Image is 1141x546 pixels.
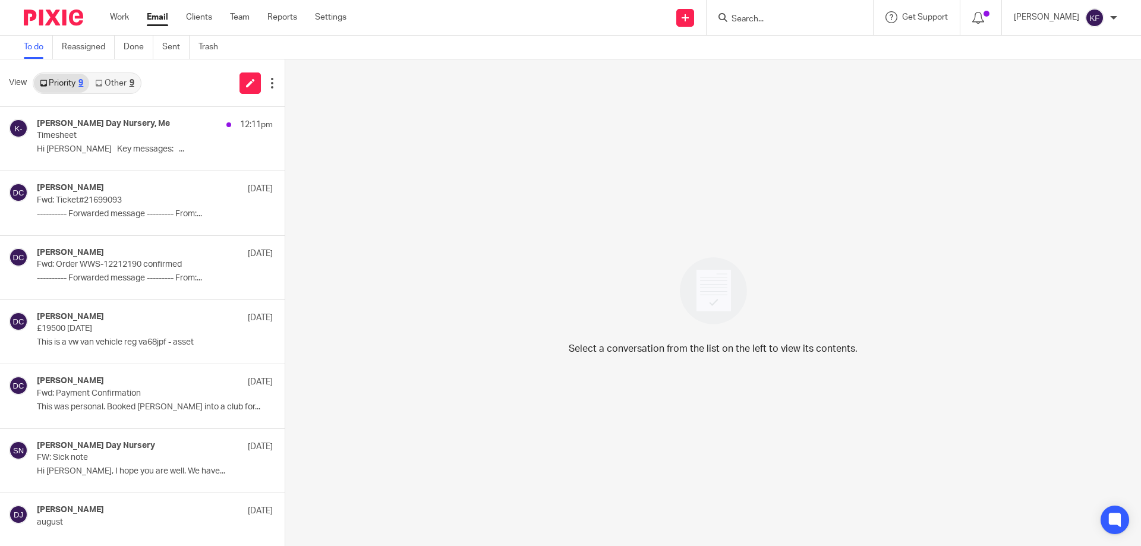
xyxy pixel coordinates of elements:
[37,376,104,386] h4: [PERSON_NAME]
[248,441,273,453] p: [DATE]
[24,36,53,59] a: To do
[9,441,28,460] img: svg%3E
[902,13,948,21] span: Get Support
[37,453,226,463] p: FW: Sick note
[37,402,273,412] p: This was personal. Booked [PERSON_NAME] into a club for...
[248,376,273,388] p: [DATE]
[248,505,273,517] p: [DATE]
[37,337,273,348] p: This is a vw van vehicle reg va68jpf - asset
[248,248,273,260] p: [DATE]
[34,74,89,93] a: Priority9
[130,79,134,87] div: 9
[37,466,273,476] p: Hi [PERSON_NAME], I hope you are well. We have...
[37,441,155,451] h4: [PERSON_NAME] Day Nursery
[9,119,28,138] img: svg%3E
[315,11,346,23] a: Settings
[9,77,27,89] span: View
[730,14,837,25] input: Search
[124,36,153,59] a: Done
[162,36,190,59] a: Sent
[24,10,83,26] img: Pixie
[37,273,273,283] p: ---------- Forwarded message --------- From:...
[267,11,297,23] a: Reports
[248,312,273,324] p: [DATE]
[248,183,273,195] p: [DATE]
[37,183,104,193] h4: [PERSON_NAME]
[198,36,227,59] a: Trash
[186,11,212,23] a: Clients
[62,36,115,59] a: Reassigned
[37,312,104,322] h4: [PERSON_NAME]
[78,79,83,87] div: 9
[37,195,226,206] p: Fwd: Ticket#21699093
[37,119,170,129] h4: [PERSON_NAME] Day Nursery, Me
[240,119,273,131] p: 12:11pm
[147,11,168,23] a: Email
[9,505,28,524] img: svg%3E
[37,505,104,515] h4: [PERSON_NAME]
[37,131,226,141] p: Timesheet
[1085,8,1104,27] img: svg%3E
[9,248,28,267] img: svg%3E
[110,11,129,23] a: Work
[37,209,273,219] p: ---------- Forwarded message --------- From:...
[569,342,858,356] p: Select a conversation from the list on the left to view its contents.
[37,260,226,270] p: Fwd: Order WWS-12212190 confirmed
[230,11,250,23] a: Team
[37,144,273,154] p: Hi [PERSON_NAME] Key messages: ...
[9,183,28,202] img: svg%3E
[37,248,104,258] h4: [PERSON_NAME]
[37,389,226,399] p: Fwd: Payment Confirmation
[1014,11,1079,23] p: [PERSON_NAME]
[672,250,755,332] img: image
[37,517,226,528] p: august
[37,324,226,334] p: £19500 [DATE]
[9,312,28,331] img: svg%3E
[89,74,140,93] a: Other9
[9,376,28,395] img: svg%3E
